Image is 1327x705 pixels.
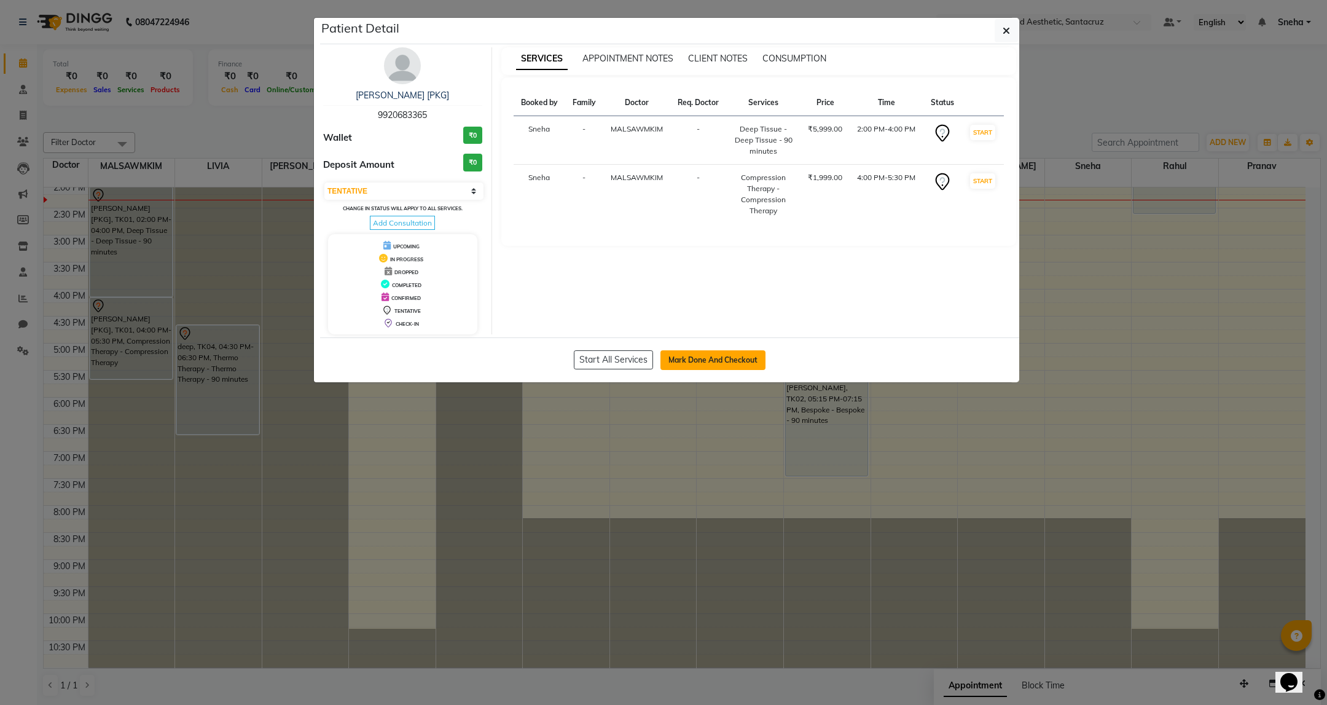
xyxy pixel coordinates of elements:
[463,127,482,144] h3: ₹0
[394,308,421,314] span: TENTATIVE
[1275,656,1315,693] iframe: chat widget
[688,53,748,64] span: CLIENT NOTES
[514,165,565,224] td: Sneha
[970,125,995,140] button: START
[396,321,419,327] span: CHECK-IN
[801,90,850,116] th: Price
[611,173,663,182] span: MALSAWMKIM
[660,350,765,370] button: Mark Done And Checkout
[390,256,423,262] span: IN PROGRESS
[574,350,653,369] button: Start All Services
[394,269,418,275] span: DROPPED
[565,165,603,224] td: -
[565,90,603,116] th: Family
[923,90,961,116] th: Status
[565,116,603,165] td: -
[850,165,923,224] td: 4:00 PM-5:30 PM
[762,53,826,64] span: CONSUMPTION
[323,158,394,172] span: Deposit Amount
[603,90,670,116] th: Doctor
[378,109,427,120] span: 9920683365
[391,295,421,301] span: CONFIRMED
[393,243,420,250] span: UPCOMING
[734,124,793,157] div: Deep Tissue - Deep Tissue - 90 minutes
[463,154,482,171] h3: ₹0
[343,205,463,211] small: Change in status will apply to all services.
[321,19,399,37] h5: Patient Detail
[670,116,726,165] td: -
[970,173,995,189] button: START
[323,131,352,145] span: Wallet
[370,216,435,230] span: Add Consultation
[808,124,842,135] div: ₹5,999.00
[356,90,449,101] a: [PERSON_NAME] [PKG]
[514,116,565,165] td: Sneha
[611,124,663,133] span: MALSAWMKIM
[392,282,421,288] span: COMPLETED
[670,90,726,116] th: Req. Doctor
[670,165,726,224] td: -
[734,172,793,216] div: Compression Therapy - Compression Therapy
[516,48,568,70] span: SERVICES
[850,90,923,116] th: Time
[727,90,801,116] th: Services
[582,53,673,64] span: APPOINTMENT NOTES
[384,47,421,84] img: avatar
[808,172,842,183] div: ₹1,999.00
[850,116,923,165] td: 2:00 PM-4:00 PM
[514,90,565,116] th: Booked by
